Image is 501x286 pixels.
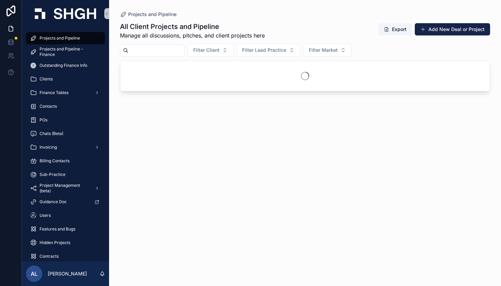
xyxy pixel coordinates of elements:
[40,104,57,109] span: Contacts
[40,213,51,218] span: Users
[40,158,70,164] span: Billing Contacts
[26,250,105,262] a: Contracts
[40,131,63,136] span: Chats (Beta)
[40,90,69,95] span: Finance Tables
[40,35,80,41] span: Projects and Pipeline
[26,141,105,153] a: Invoicing
[40,240,70,245] span: Hidden Projects
[120,11,177,18] a: Projects and Pipeline
[40,199,67,205] span: Guidance Doc
[26,209,105,222] a: Users
[187,44,233,57] button: Select Button
[48,270,87,277] p: [PERSON_NAME]
[31,270,37,278] span: AL
[242,47,286,54] span: Filter Lead Practice
[26,155,105,167] a: Billing Contacts
[40,172,65,177] span: Sub-Practice
[26,237,105,249] a: Hidden Projects
[26,127,105,140] a: Chats (Beta)
[236,44,300,57] button: Select Button
[26,59,105,72] a: Outstanding Finance Info
[120,22,265,31] h1: All Client Projects and Pipeline
[40,145,57,150] span: Invoicing
[378,23,412,35] button: Export
[415,23,490,35] button: Add New Deal or Project
[120,31,265,40] span: Manage all discussions, pitches, and client projects here
[40,117,47,123] span: POs
[26,114,105,126] a: POs
[303,44,352,57] button: Select Button
[26,168,105,181] a: Sub-Practice
[26,46,105,58] a: Projects and Pipeline - Finance
[26,100,105,112] a: Contacts
[26,223,105,235] a: Features and Bugs
[26,73,105,85] a: Clients
[128,11,177,18] span: Projects and Pipeline
[35,8,96,19] img: App logo
[26,182,105,194] a: Project Management (beta)
[309,47,338,54] span: Filter Market
[26,87,105,99] a: Finance Tables
[22,27,109,261] div: scrollable content
[26,32,105,44] a: Projects and Pipeline
[40,254,59,259] span: Contracts
[40,76,53,82] span: Clients
[40,46,98,57] span: Projects and Pipeline - Finance
[40,63,87,68] span: Outstanding Finance Info
[26,196,105,208] a: Guidance Doc
[40,226,75,232] span: Features and Bugs
[40,183,89,194] span: Project Management (beta)
[193,47,219,54] span: Filter Client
